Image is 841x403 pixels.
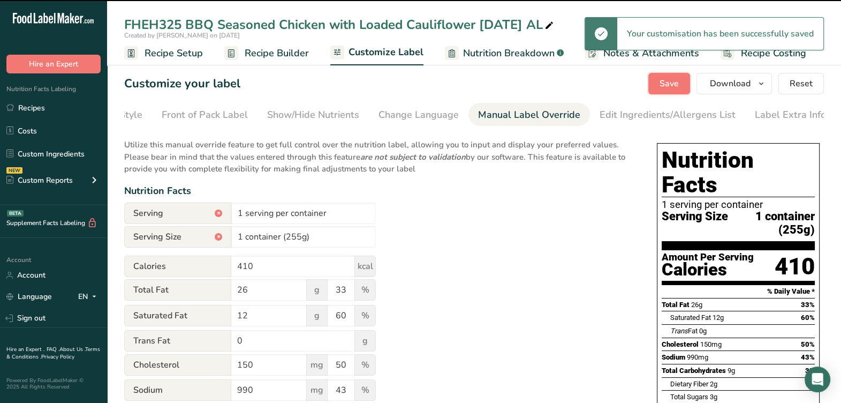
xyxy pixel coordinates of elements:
div: Your customisation has been successfully saved [617,18,823,50]
span: 2g [710,380,717,388]
span: Total Fat [662,301,690,309]
span: 3g [710,393,717,401]
span: Recipe Setup [145,46,203,61]
a: Language [6,287,52,306]
span: Save [660,77,679,90]
span: Created by [PERSON_NAME] on [DATE] [124,31,240,40]
span: Saturated Fat [124,305,231,326]
section: % Daily Value * [662,285,815,298]
a: About Us . [59,346,85,353]
span: Customize Label [348,45,423,59]
span: 43% [801,353,815,361]
b: are not subject to validation [360,152,466,162]
div: Powered By FoodLabelMaker © 2025 All Rights Reserved [6,377,101,390]
span: Cholesterol [662,340,699,348]
a: Terms & Conditions . [6,346,100,361]
a: Privacy Policy [41,353,74,361]
a: Recipe Builder [224,41,309,65]
div: Calories [662,262,754,278]
a: Customize Label [330,40,423,66]
button: Download [696,73,772,94]
span: 150mg [700,340,722,348]
button: Hire an Expert [6,55,101,73]
span: Serving Size [124,226,231,248]
span: Nutrition Breakdown [463,46,555,61]
a: Recipe Setup [124,41,203,65]
span: g [306,305,328,326]
span: g [354,330,376,352]
button: Reset [778,73,824,94]
span: % [354,279,376,301]
div: Manual Label Override [478,108,580,122]
a: FAQ . [47,346,59,353]
div: Edit Ingredients/Allergens List [600,108,736,122]
span: Serving [124,203,231,224]
span: 990mg [687,353,708,361]
span: 1 container (255g) [728,210,815,236]
button: Save [648,73,690,94]
div: Custom Reports [6,175,73,186]
span: Download [710,77,751,90]
span: Total Sugars [670,393,708,401]
span: Total Carbohydrates [662,367,726,375]
span: 12g [713,314,724,322]
span: Reset [790,77,813,90]
span: Saturated Fat [670,314,711,322]
a: Notes & Attachments [585,41,699,65]
span: 33% [801,301,815,309]
div: Front of Pack Label [162,108,248,122]
span: Sodium [662,353,685,361]
a: Nutrition Breakdown [445,41,564,65]
span: 50% [801,340,815,348]
div: Show/Hide Nutrients [267,108,359,122]
div: Open Intercom Messenger [805,367,830,392]
span: % [354,354,376,376]
span: mg [306,379,328,401]
a: Recipe Costing [721,41,806,65]
span: g [306,279,328,301]
span: Total Fat [124,279,231,301]
span: 0g [699,327,707,335]
span: Recipe Builder [245,46,309,61]
i: Trans [670,327,688,335]
span: Notes & Attachments [603,46,699,61]
span: Cholesterol [124,354,231,376]
div: Amount Per Serving [662,252,754,263]
div: EN [78,290,101,303]
div: 1 serving per container [662,199,815,210]
span: Trans Fat [124,330,231,352]
p: Utilize this manual override feature to get full control over the nutrition label, allowing you t... [124,132,635,175]
span: mg [306,354,328,376]
span: Dietary Fiber [670,380,708,388]
span: % [354,305,376,326]
div: NEW [6,167,22,174]
span: Calories [124,256,231,277]
a: Hire an Expert . [6,346,44,353]
h1: Customize your label [124,75,240,93]
span: Serving Size [662,210,728,236]
span: 26g [691,301,702,309]
span: 9g [728,367,735,375]
span: 60% [801,314,815,322]
div: FHEH325 BBQ Seasoned Chicken with Loaded Cauliflower [DATE] AL [124,15,556,34]
span: % [354,379,376,401]
div: Nutrition Facts [124,184,635,198]
h1: Nutrition Facts [662,148,815,197]
span: Sodium [124,379,231,401]
div: BETA [7,210,24,217]
div: Label Extra Info [755,108,826,122]
span: kcal [354,256,376,277]
div: Change Language [378,108,459,122]
span: Fat [670,327,698,335]
div: 410 [775,252,815,281]
span: Recipe Costing [741,46,806,61]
